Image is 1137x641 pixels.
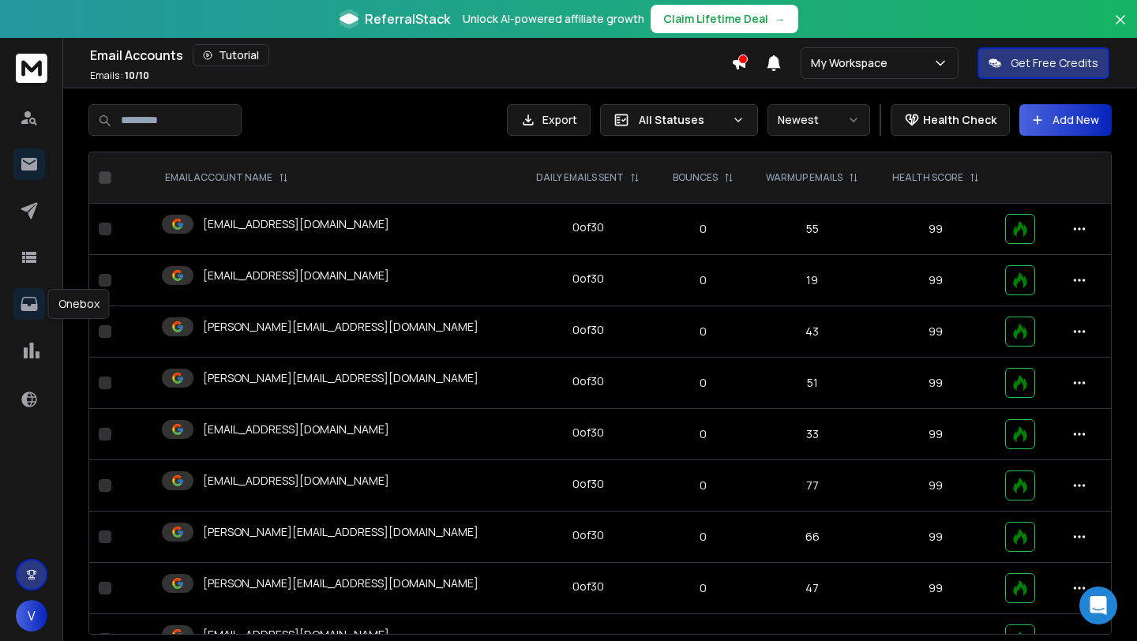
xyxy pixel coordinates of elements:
[572,373,604,389] div: 0 of 30
[666,529,740,545] p: 0
[666,221,740,237] p: 0
[892,171,963,184] p: HEALTH SCORE
[203,473,389,489] p: [EMAIL_ADDRESS][DOMAIN_NAME]
[16,600,47,632] button: V
[572,527,604,543] div: 0 of 30
[923,112,996,128] p: Health Check
[666,478,740,493] p: 0
[666,324,740,339] p: 0
[125,69,149,82] span: 10 / 10
[876,512,996,563] td: 99
[876,204,996,255] td: 99
[203,370,478,386] p: [PERSON_NAME][EMAIL_ADDRESS][DOMAIN_NAME]
[666,426,740,442] p: 0
[90,44,731,66] div: Email Accounts
[1011,55,1098,71] p: Get Free Credits
[876,306,996,358] td: 99
[572,476,604,492] div: 0 of 30
[766,171,842,184] p: WARMUP EMAILS
[775,11,786,27] span: →
[666,375,740,391] p: 0
[749,358,876,409] td: 51
[536,171,624,184] p: DAILY EMAILS SENT
[507,104,591,136] button: Export
[749,204,876,255] td: 55
[749,563,876,614] td: 47
[749,306,876,358] td: 43
[651,5,798,33] button: Claim Lifetime Deal→
[1019,104,1112,136] button: Add New
[666,580,740,596] p: 0
[90,69,149,82] p: Emails :
[673,171,718,184] p: BOUNCES
[203,268,389,283] p: [EMAIL_ADDRESS][DOMAIN_NAME]
[463,11,644,27] p: Unlock AI-powered affiliate growth
[203,216,389,232] p: [EMAIL_ADDRESS][DOMAIN_NAME]
[876,358,996,409] td: 99
[749,409,876,460] td: 33
[876,460,996,512] td: 99
[572,271,604,287] div: 0 of 30
[749,255,876,306] td: 19
[48,289,110,319] div: Onebox
[666,272,740,288] p: 0
[572,579,604,594] div: 0 of 30
[572,425,604,440] div: 0 of 30
[749,460,876,512] td: 77
[749,512,876,563] td: 66
[811,55,894,71] p: My Workspace
[978,47,1109,79] button: Get Free Credits
[876,563,996,614] td: 99
[876,409,996,460] td: 99
[767,104,870,136] button: Newest
[203,422,389,437] p: [EMAIL_ADDRESS][DOMAIN_NAME]
[165,171,288,184] div: EMAIL ACCOUNT NAME
[572,322,604,338] div: 0 of 30
[203,319,478,335] p: [PERSON_NAME][EMAIL_ADDRESS][DOMAIN_NAME]
[365,9,450,28] span: ReferralStack
[891,104,1010,136] button: Health Check
[1110,9,1131,47] button: Close banner
[203,575,478,591] p: [PERSON_NAME][EMAIL_ADDRESS][DOMAIN_NAME]
[639,112,726,128] p: All Statuses
[876,255,996,306] td: 99
[203,524,478,540] p: [PERSON_NAME][EMAIL_ADDRESS][DOMAIN_NAME]
[193,44,269,66] button: Tutorial
[1079,587,1117,624] div: Open Intercom Messenger
[572,219,604,235] div: 0 of 30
